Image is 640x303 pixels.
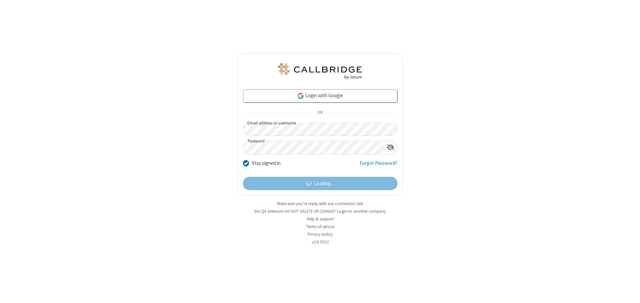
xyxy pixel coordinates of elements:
span: Loading... [314,180,334,187]
a: Help & support [307,216,334,222]
button: Login to another company [337,208,386,214]
div: Show password [384,141,397,153]
input: Email address or username [243,123,397,136]
a: Make sure you're ready with our connection test [277,201,363,206]
a: Privacy policy [308,231,333,237]
img: QA Selenium DO NOT DELETE OR CHANGE [277,63,363,79]
input: Password [243,141,384,154]
span: OR [315,108,325,118]
img: google-icon.png [297,92,304,100]
a: Login with Google [243,89,397,103]
button: Loading... [243,177,397,190]
a: Terms of service [306,224,334,229]
label: Stay signed in [252,159,281,167]
li: Not QA Selenium DO NOT DELETE OR CHANGE? [238,208,403,214]
a: Forgot Password? [360,159,397,172]
li: v2.6.353.0 [238,239,403,245]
